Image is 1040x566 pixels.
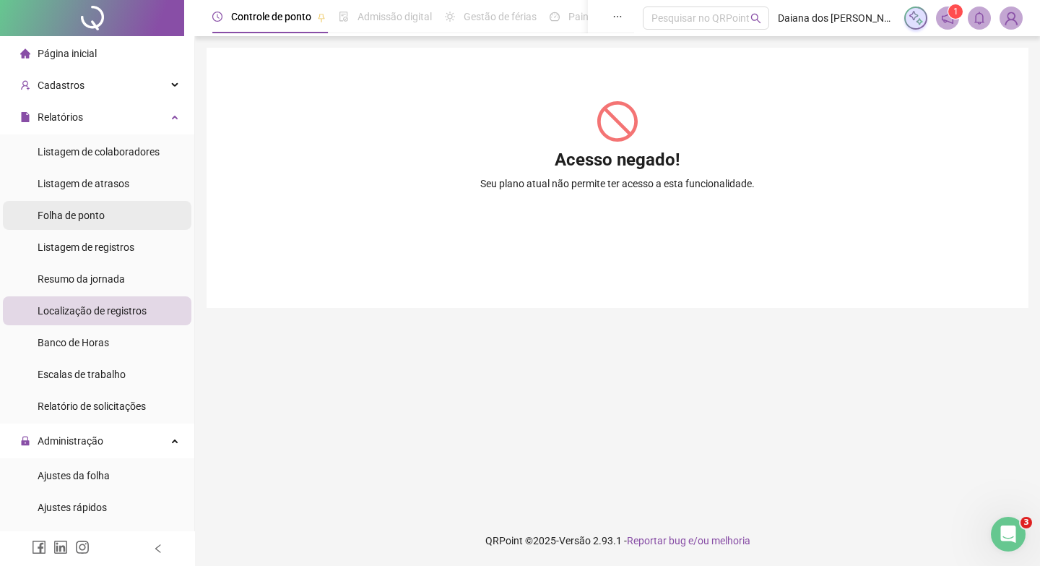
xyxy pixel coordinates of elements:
[20,112,30,122] span: file
[948,4,963,19] sup: 1
[20,48,30,59] span: home
[357,11,432,22] span: Admissão digital
[38,337,109,348] span: Banco de Horas
[445,12,455,22] span: sun
[38,273,125,285] span: Resumo da jornada
[20,436,30,446] span: lock
[38,502,107,513] span: Ajustes rápidos
[38,80,84,91] span: Cadastros
[38,400,146,412] span: Relatório de solicitações
[38,305,147,317] span: Localização de registros
[627,535,750,546] span: Reportar bug e/ou melhoria
[317,13,326,22] span: pushpin
[38,210,105,221] span: Folha de ponto
[38,241,134,253] span: Listagem de registros
[38,369,126,380] span: Escalas de trabalho
[778,10,896,26] span: Daiana dos [PERSON_NAME] - Cozinha dos fundos
[953,7,958,17] span: 1
[991,517,1026,552] iframe: Intercom live chat
[908,10,924,26] img: sparkle-icon.fc2bf0ac1784a2077858766a79e2daf3.svg
[1020,517,1032,528] span: 3
[612,12,623,22] span: ellipsis
[597,101,638,142] span: stop
[53,540,68,554] span: linkedin
[38,111,83,123] span: Relatórios
[38,178,129,189] span: Listagem de atrasos
[32,540,46,554] span: facebook
[941,12,954,25] span: notification
[550,12,560,22] span: dashboard
[750,13,761,24] span: search
[20,80,30,90] span: user-add
[38,48,97,59] span: Página inicial
[480,176,755,192] span: Seu plano atual não permite ter acesso a esta funcionalidade.
[231,11,311,22] span: Controle de ponto
[464,11,537,22] span: Gestão de férias
[38,435,103,447] span: Administração
[195,515,1040,566] footer: QRPoint © 2025 - 2.93.1 -
[555,149,680,172] h3: Acesso negado!
[973,12,986,25] span: bell
[153,544,163,554] span: left
[339,12,349,22] span: file-done
[38,146,160,158] span: Listagem de colaboradores
[212,12,222,22] span: clock-circle
[75,540,90,554] span: instagram
[1000,7,1022,29] img: 87954
[568,11,625,22] span: Painel do DP
[559,535,591,546] span: Versão
[38,470,110,481] span: Ajustes da folha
